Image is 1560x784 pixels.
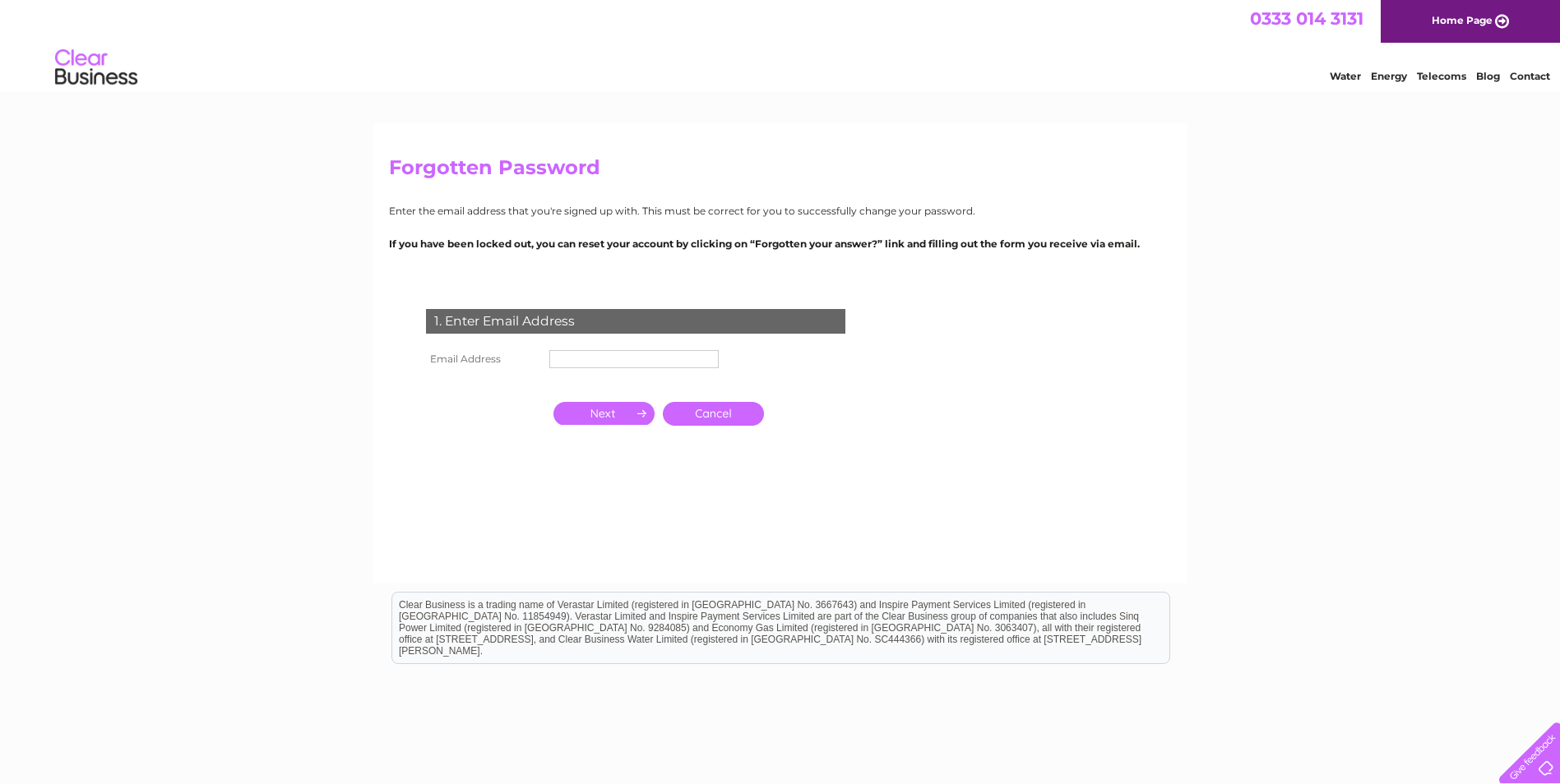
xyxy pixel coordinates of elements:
p: Enter the email address that you're signed up with. This must be correct for you to successfully ... [389,203,1172,219]
div: 1. Enter Email Address [426,309,845,334]
div: Clear Business is a trading name of Verastar Limited (registered in [GEOGRAPHIC_DATA] No. 3667643... [392,9,1169,80]
a: Energy [1371,70,1407,82]
a: Cancel [663,402,764,426]
a: Water [1330,70,1361,82]
a: Telecoms [1417,70,1466,82]
h2: Forgotten Password [389,156,1172,187]
a: 0333 014 3131 [1250,8,1363,29]
p: If you have been locked out, you can reset your account by clicking on “Forgotten your answer?” l... [389,236,1172,251]
img: logo.png [54,43,138,93]
a: Blog [1476,70,1500,82]
th: Email Address [422,346,545,372]
a: Contact [1510,70,1550,82]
